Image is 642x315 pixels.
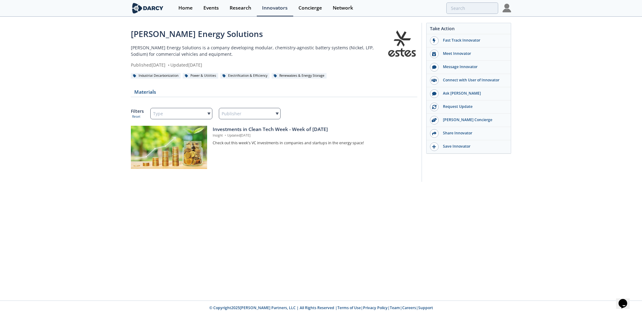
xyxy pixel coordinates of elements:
img: logo-wide.svg [131,3,165,14]
div: Published [DATE] Updated [DATE] [131,62,386,68]
div: Network [333,6,353,10]
div: Request Update [439,104,508,109]
div: Connect with User of Innovator [439,77,508,83]
div: Power & Utilities [183,73,218,79]
p: Check out this week's VC investments in companies and startups in the energy space! [213,140,413,146]
p: © Copyright 2025 [PERSON_NAME] Partners, LLC | All Rights Reserved | | | | | [93,305,549,311]
div: Take Action [427,25,511,34]
span: Type [153,109,163,118]
iframe: chat widget [616,290,636,309]
a: Materials [131,90,159,97]
a: Terms of Use [337,305,361,310]
div: [PERSON_NAME] Energy Solutions [131,28,386,40]
div: Fast Track Innovator [439,38,508,43]
a: Privacy Policy [363,305,388,310]
input: Advanced Search [446,2,498,14]
div: Home [178,6,193,10]
div: Innovators [262,6,288,10]
a: Careers [402,305,416,310]
div: Meet Innovator [439,51,508,56]
span: • [167,62,170,68]
a: Team [390,305,400,310]
button: Reset [132,114,140,119]
div: Type [150,108,212,119]
div: Events [203,6,219,10]
p: [PERSON_NAME] Energy Solutions is a company developing modular, chemistry-agnostic battery system... [131,44,386,57]
div: Message Innovator [439,64,508,70]
a: Support [418,305,433,310]
img: Profile [502,4,511,12]
div: Save Innovator [439,144,508,149]
div: Electrification & Efficiency [220,73,269,79]
div: Publisher [219,108,281,119]
span: • [224,133,227,137]
div: Research [230,6,251,10]
a: Investments in Clean Tech Week - Week of 2025/08/01 preview Investments in Clean Tech Week - Week... [131,126,417,169]
div: Renewables & Energy Storage [272,73,327,79]
div: Investments in Clean Tech Week - Week of [DATE] [213,126,413,133]
div: [PERSON_NAME] Concierge [439,117,508,123]
span: Publisher [222,109,241,118]
p: Insight Updated [DATE] [213,133,413,138]
div: Concierge [298,6,322,10]
div: Industrial Decarbonization [131,73,181,79]
div: Share Innovator [439,130,508,136]
p: Filters [131,108,144,114]
div: Ask [PERSON_NAME] [439,91,508,96]
button: Save Innovator [427,140,511,153]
